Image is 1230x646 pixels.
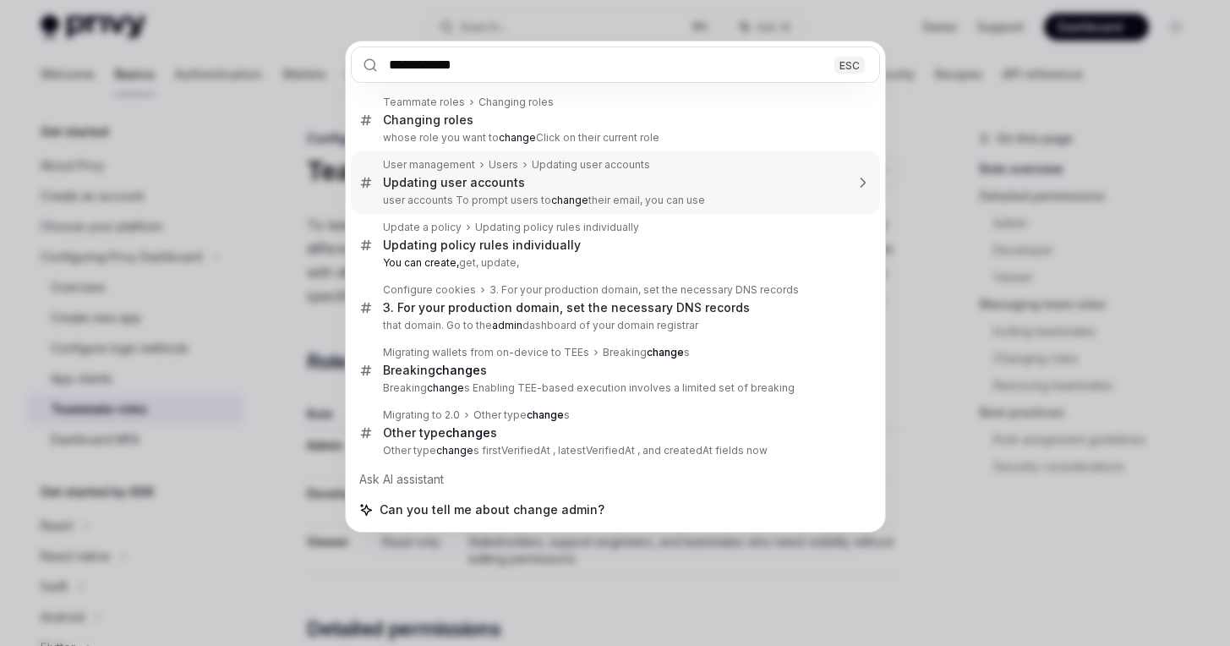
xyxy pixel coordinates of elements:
[383,96,465,109] div: Teammate roles
[383,256,459,269] b: You can create,
[489,158,518,172] div: Users
[473,408,570,422] div: Other type s
[383,300,750,315] div: 3. For your production domain, set the necessary DNS records
[383,425,497,441] div: Other type s
[436,444,473,457] b: change
[383,175,525,190] div: Updating user accounts
[383,444,845,457] p: Other type s firstVerifiedAt , latestVerifiedAt , and createdAt fields now
[383,112,473,128] div: Changing roles
[427,381,464,394] b: change
[380,501,604,518] span: Can you tell me about change admin?
[351,464,880,495] div: Ask AI assistant
[383,238,581,253] div: Updating policy rules individually
[383,363,487,378] div: Breaking s
[446,425,490,440] b: change
[383,283,476,297] div: Configure cookies
[551,194,588,206] b: change
[383,319,845,332] p: that domain. Go to the dashboard of your domain registrar
[489,283,799,297] div: 3. For your production domain, set the necessary DNS records
[383,221,462,234] div: Update a policy
[383,194,845,207] p: user accounts To prompt users to their email, you can use
[383,346,589,359] div: Migrating wallets from on-device to TEEs
[478,96,554,109] div: Changing roles
[383,408,460,422] div: Migrating to 2.0
[383,158,475,172] div: User management
[475,221,639,234] div: Updating policy rules individually
[383,256,845,270] p: get, update,
[499,131,536,144] b: change
[647,346,684,359] b: change
[492,319,522,331] b: admin
[383,131,845,145] p: whose role you want to Click on their current role
[834,56,865,74] div: ESC
[435,363,480,377] b: change
[527,408,564,421] b: change
[383,381,845,395] p: Breaking s Enabling TEE-based execution involves a limited set of breaking
[603,346,690,359] div: Breaking s
[532,158,650,172] div: Updating user accounts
